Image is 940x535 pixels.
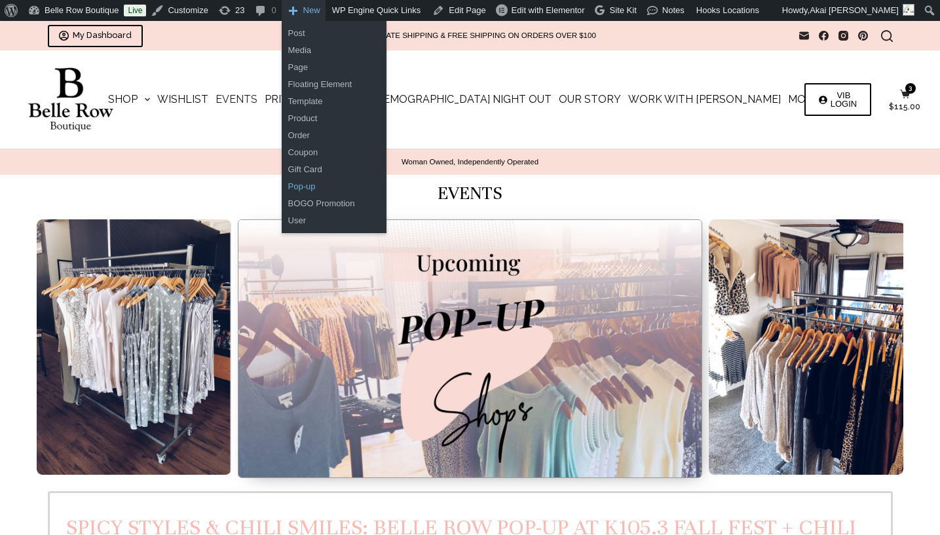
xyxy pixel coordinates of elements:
p: Woman Owned, Independently Operated [26,157,914,167]
a: Gift Card [282,161,386,178]
img: Belle Row Boutique [20,67,121,132]
a: Private Shopping [261,50,369,149]
a: Wishlist [154,50,212,149]
nav: Main Navigation [104,50,835,149]
a: [DEMOGRAPHIC_DATA] Night Out [369,50,555,149]
a: Work with [PERSON_NAME] [625,50,785,149]
ul: New [282,21,386,233]
a: BOGO Promotion [282,195,386,212]
a: VIB LOGIN [804,83,871,116]
a: Pinterest [858,31,868,41]
a: Template [282,93,386,110]
a: $115.00 [889,89,920,111]
span: Akai [PERSON_NAME] [810,5,899,15]
a: Coupon [282,144,386,161]
a: Live [124,5,146,16]
a: Facebook [819,31,829,41]
a: User [282,212,386,229]
a: More [785,50,836,149]
a: Page [282,59,386,76]
a: Post [282,25,386,42]
a: My Dashboard [48,25,143,47]
a: Order [282,127,386,144]
span: Site Kit [610,5,637,15]
span: $ [889,102,894,111]
h1: Events [48,175,893,213]
button: Search [881,30,893,42]
a: Instagram [838,31,848,41]
span: VIB LOGIN [831,91,857,108]
a: Our Story [555,50,625,149]
bdi: 115.00 [889,102,920,111]
a: Events [212,50,261,149]
p: 7.99 FLAT RATE SHIPPING & FREE SHIPPING ON ORDERS OVER $100 [344,31,596,41]
a: Shop [104,50,153,149]
a: Email [799,31,809,41]
span: 3 [905,83,916,94]
span: Edit with Elementor [512,5,585,15]
a: Pop-up [282,178,386,195]
a: Media [282,42,386,59]
a: Floating Element [282,76,386,93]
a: Product [282,110,386,127]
